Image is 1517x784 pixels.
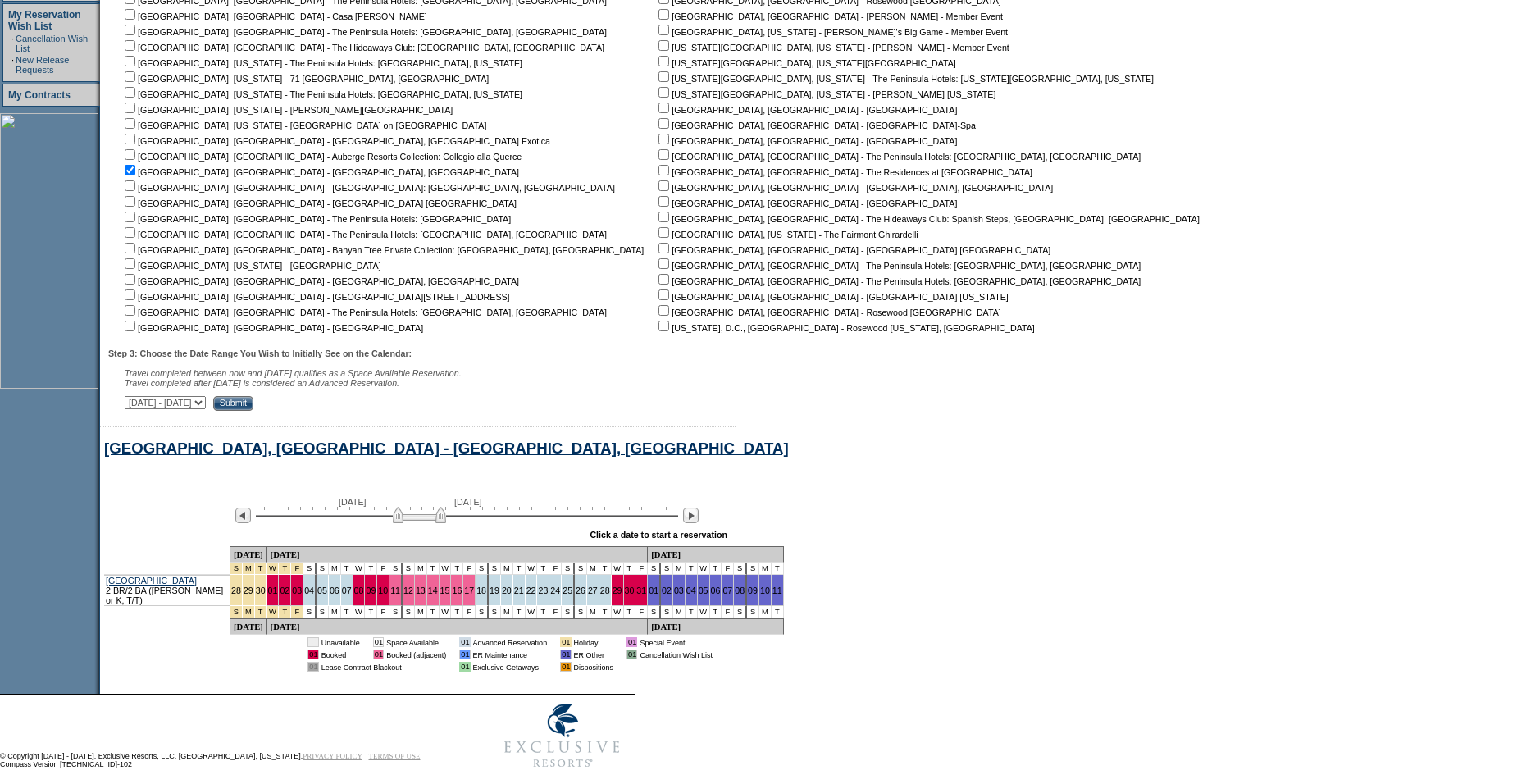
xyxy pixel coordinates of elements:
nobr: [GEOGRAPHIC_DATA], [GEOGRAPHIC_DATA] - Banyan Tree Private Collection: [GEOGRAPHIC_DATA], [GEOGRA... [121,245,644,255]
td: T [624,606,636,618]
nobr: [GEOGRAPHIC_DATA], [US_STATE] - The Peninsula Hotels: [GEOGRAPHIC_DATA], [US_STATE] [121,89,522,99]
td: 01 [307,637,318,647]
nobr: [GEOGRAPHIC_DATA], [GEOGRAPHIC_DATA] - The Peninsula Hotels: [GEOGRAPHIC_DATA], [GEOGRAPHIC_DATA] [655,276,1141,286]
div: Click a date to start a reservation [590,530,727,540]
td: T [624,563,636,575]
td: S [661,563,673,575]
nobr: [GEOGRAPHIC_DATA], [GEOGRAPHIC_DATA] - Rosewood [GEOGRAPHIC_DATA] [655,308,1000,317]
td: Independence Day 2026 - Saturday to Saturday [291,563,303,575]
td: [DATE] [230,546,267,563]
td: S [489,563,501,575]
td: 01 [626,650,637,659]
a: 06 [330,586,339,595]
a: 12 [403,586,413,595]
td: W [612,606,624,618]
td: W [440,606,452,618]
nobr: [GEOGRAPHIC_DATA], [GEOGRAPHIC_DATA] - [GEOGRAPHIC_DATA], [GEOGRAPHIC_DATA] [121,167,519,177]
a: 18 [476,586,486,595]
td: M [329,563,341,575]
input: Submit [213,396,253,411]
a: My Contracts [8,89,71,101]
td: F [549,606,562,618]
td: Space Available [386,637,446,647]
td: ER Other [574,650,614,659]
td: M [415,606,427,618]
td: [DATE] [230,618,267,635]
td: T [599,606,612,618]
nobr: [US_STATE][GEOGRAPHIC_DATA], [US_STATE] - [PERSON_NAME] - Member Event [655,43,1009,52]
td: Cancellation Wish List [640,650,713,659]
a: 01 [268,586,278,595]
td: S [476,563,489,575]
nobr: [GEOGRAPHIC_DATA], [GEOGRAPHIC_DATA] - [GEOGRAPHIC_DATA] [GEOGRAPHIC_DATA] [121,198,517,208]
td: Independence Day 2026 - Saturday to Saturday [291,606,303,618]
td: M [587,606,599,618]
td: F [635,606,648,618]
td: 01 [307,650,318,659]
nobr: [GEOGRAPHIC_DATA], [GEOGRAPHIC_DATA] - The Peninsula Hotels: [GEOGRAPHIC_DATA] [121,214,511,224]
a: 03 [674,586,684,595]
td: S [562,563,575,575]
td: S [403,606,415,618]
a: [GEOGRAPHIC_DATA] [106,576,197,586]
td: W [698,563,710,575]
nobr: [GEOGRAPHIC_DATA], [GEOGRAPHIC_DATA] - The Peninsula Hotels: [GEOGRAPHIC_DATA], [GEOGRAPHIC_DATA] [655,152,1141,162]
nobr: [GEOGRAPHIC_DATA], [GEOGRAPHIC_DATA] - [GEOGRAPHIC_DATA] [121,323,423,333]
a: 19 [490,586,499,595]
td: F [722,606,734,618]
nobr: [GEOGRAPHIC_DATA], [GEOGRAPHIC_DATA] - [GEOGRAPHIC_DATA], [GEOGRAPHIC_DATA] [655,183,1053,193]
a: 21 [514,586,524,595]
td: Exclusive Getaways [473,662,548,672]
nobr: [GEOGRAPHIC_DATA], [GEOGRAPHIC_DATA] - The Peninsula Hotels: [GEOGRAPHIC_DATA], [GEOGRAPHIC_DATA] [121,230,607,239]
a: 07 [722,586,732,595]
td: F [549,563,562,575]
a: 25 [563,586,572,595]
a: TERMS OF USE [369,752,421,760]
td: S [476,606,489,618]
span: [DATE] [454,497,482,507]
td: ER Maintenance [473,650,548,659]
td: M [673,606,686,618]
td: Independence Day 2026 - Saturday to Saturday [279,563,291,575]
td: T [686,606,698,618]
td: T [772,563,784,575]
td: 01 [373,650,384,659]
nobr: [GEOGRAPHIC_DATA], [GEOGRAPHIC_DATA] - [GEOGRAPHIC_DATA]-Spa [655,121,976,130]
a: 02 [662,586,672,595]
a: 08 [354,586,364,595]
nobr: [GEOGRAPHIC_DATA], [GEOGRAPHIC_DATA] - [PERSON_NAME] - Member Event [655,11,1003,21]
a: 31 [636,586,646,595]
a: PRIVACY POLICY [303,752,362,760]
td: S [489,606,501,618]
nobr: [GEOGRAPHIC_DATA], [US_STATE] - [PERSON_NAME]'s Big Game - Member Event [655,27,1008,37]
td: M [501,606,513,618]
td: 2 BR/2 BA ([PERSON_NAME] or K, T/T) [104,575,230,606]
a: 06 [711,586,721,595]
a: 17 [464,586,474,595]
td: 01 [459,650,470,659]
td: S [648,563,661,575]
a: 07 [342,586,352,595]
span: Travel completed between now and [DATE] qualifies as a Space Available Reservation. [125,368,462,378]
a: 01 [649,586,658,595]
td: 01 [626,637,637,647]
nobr: [GEOGRAPHIC_DATA], [US_STATE] - The Fairmont Ghirardelli [655,230,918,239]
a: 10 [378,586,388,595]
a: 02 [280,586,289,595]
td: T [772,606,784,618]
nobr: [GEOGRAPHIC_DATA], [GEOGRAPHIC_DATA] - [GEOGRAPHIC_DATA] [US_STATE] [655,292,1009,302]
td: Independence Day 2026 - Saturday to Saturday [279,606,291,618]
td: Holiday [574,637,614,647]
td: S [317,606,329,618]
td: W [526,606,538,618]
a: 29 [244,586,253,595]
td: F [377,606,389,618]
td: M [759,563,772,575]
nobr: [GEOGRAPHIC_DATA], [GEOGRAPHIC_DATA] - The Residences at [GEOGRAPHIC_DATA] [655,167,1032,177]
a: 20 [502,586,512,595]
td: T [599,563,612,575]
td: Independence Day 2026 - Saturday to Saturday [230,563,243,575]
td: F [722,563,734,575]
img: Next [683,508,699,523]
td: [DATE] [267,546,649,563]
